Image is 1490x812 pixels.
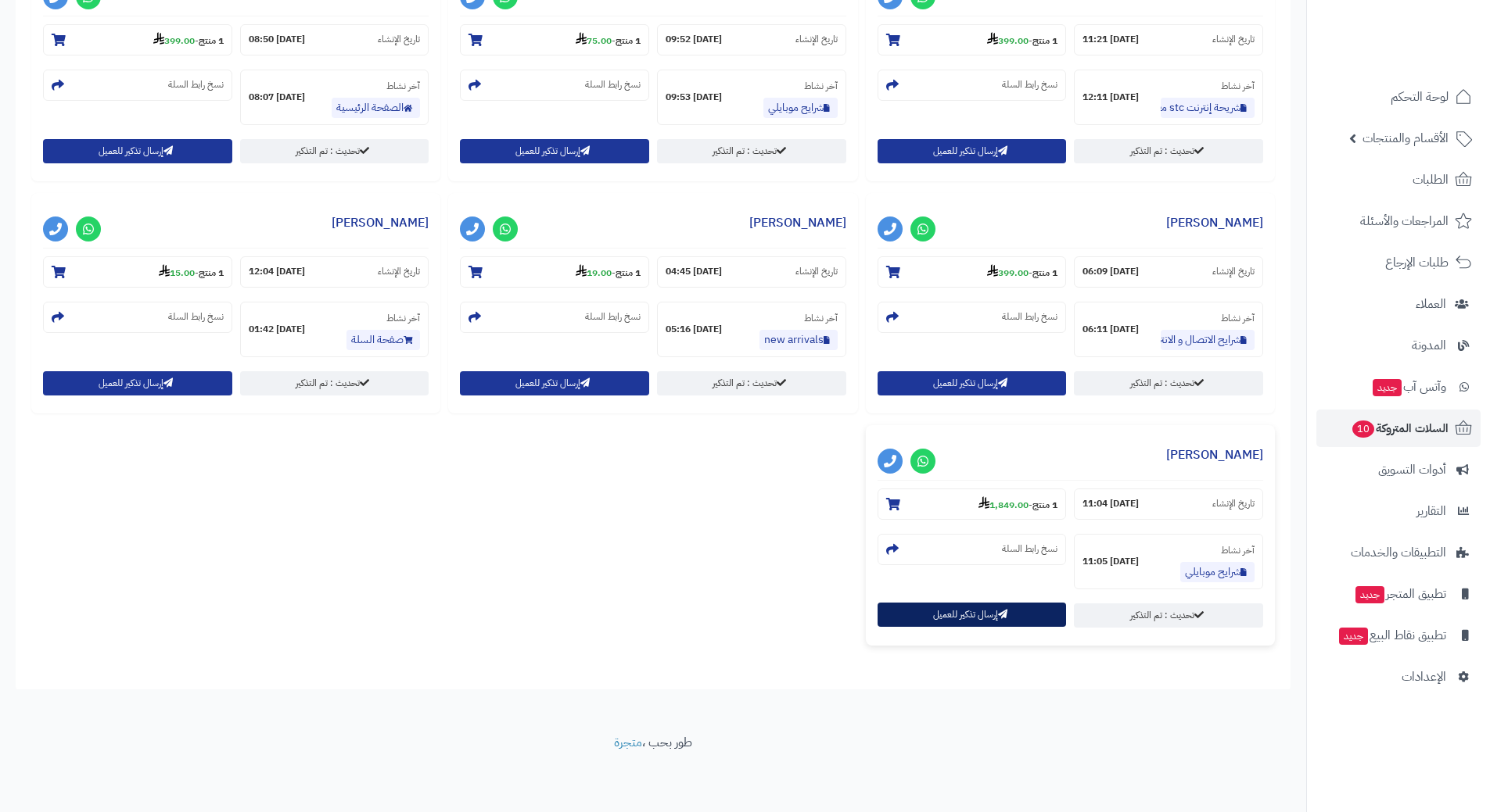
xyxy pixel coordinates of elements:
[1352,420,1376,438] span: 10
[1221,79,1255,93] small: آخر نشاط
[460,70,649,101] section: نسخ رابط السلة
[199,266,224,280] strong: 1 منتج
[1354,583,1446,605] span: تطبيق المتجر
[978,496,1057,512] small: -
[43,70,232,101] section: نسخ رابط السلة
[576,264,641,280] small: -
[1002,78,1057,91] small: نسخ رابط السلة
[1082,91,1139,104] strong: [DATE] 12:11
[1082,497,1139,510] strong: [DATE] 11:04
[1082,555,1139,568] strong: [DATE] 11:05
[43,371,232,395] button: إرسال تذكير للعميل
[153,32,224,48] small: -
[878,488,1067,520] section: 1 منتج-1,849.00
[1316,492,1481,530] a: التقارير
[460,371,649,395] button: إرسال تذكير للعميل
[1316,575,1481,613] a: تطبيق المتجرجديد
[1412,334,1446,356] span: المدونة
[1378,459,1446,481] span: أدوات التسويق
[1416,500,1446,522] span: التقارير
[1180,562,1255,582] a: شرايح موبايلي
[987,34,1029,48] strong: 399.00
[386,79,420,93] small: آخر نشاط
[1316,534,1481,571] a: التطبيقات والخدمات
[987,32,1057,48] small: -
[332,213,429,232] a: [PERSON_NAME]
[1351,417,1449,439] span: السلات المتروكة
[616,34,641,48] strong: 1 منتج
[1371,376,1446,398] span: وآتس آب
[332,98,420,118] a: الصفحة الرئيسية
[657,139,846,163] a: تحديث : تم التذكير
[1316,410,1481,447] a: السلات المتروكة10
[1082,33,1139,46] strong: [DATE] 11:21
[1402,666,1446,688] span: الإعدادات
[585,310,641,324] small: نسخ رابط السلة
[460,139,649,163] button: إرسال تذكير للعميل
[1082,265,1139,278] strong: [DATE] 06:09
[1074,139,1263,163] a: تحديث : تم التذكير
[346,330,420,350] a: صفحة السلة
[1221,543,1255,557] small: آخر نشاط
[378,265,420,278] small: تاريخ الإنشاء
[749,213,846,232] a: [PERSON_NAME]
[878,139,1067,163] button: إرسال تذكير للعميل
[878,371,1067,395] button: إرسال تذكير للعميل
[1339,628,1368,645] span: جديد
[1316,161,1481,199] a: الطلبات
[987,266,1029,280] strong: 399.00
[1082,323,1139,336] strong: [DATE] 06:11
[576,34,612,48] strong: 75.00
[249,91,305,104] strong: [DATE] 08:07
[460,24,649,55] section: 1 منتج-75.00
[159,266,195,280] strong: 15.00
[1074,603,1263,628] a: تحديث : تم التذكير
[878,302,1067,333] section: نسخ رابط السلة
[616,266,641,280] strong: 1 منتج
[240,139,429,163] a: تحديث : تم التذكير
[795,33,838,46] small: تاريخ الإنشاء
[1316,451,1481,488] a: أدوات التسويق
[1351,542,1446,563] span: التطبيقات والخدمات
[249,323,305,336] strong: [DATE] 01:42
[1385,252,1449,274] span: طلبات الإرجاع
[763,98,838,118] a: شرايح موبايلي
[1002,310,1057,324] small: نسخ رابط السلة
[1337,624,1446,646] span: تطبيق نقاط البيع
[1391,86,1449,108] span: لوحة التحكم
[43,302,232,333] section: نسخ رابط السلة
[168,310,224,324] small: نسخ رابط السلة
[1212,497,1255,510] small: تاريخ الإنشاء
[460,256,649,288] section: 1 منتج-19.00
[1166,445,1263,464] a: [PERSON_NAME]
[657,371,846,395] a: تحديث : تم التذكير
[199,34,224,48] strong: 1 منتج
[1032,266,1057,280] strong: 1 منتج
[1316,244,1481,281] a: طلبات الإرجاع
[1316,202,1481,240] a: المراجعات والأسئلة
[1384,13,1475,46] img: logo-2.png
[1373,379,1402,396] span: جديد
[1316,617,1481,654] a: تطبيق نقاط البيعجديد
[1416,293,1446,315] span: العملاء
[576,32,641,48] small: -
[1413,169,1449,191] span: الطلبات
[878,256,1067,288] section: 1 منتج-399.00
[460,302,649,333] section: نسخ رابط السلة
[43,24,232,55] section: 1 منتج-399.00
[240,371,429,395] a: تحديث : تم التذكير
[666,265,722,278] strong: [DATE] 04:45
[804,311,838,325] small: آخر نشاط
[878,603,1067,627] button: إرسال تذكير للعميل
[666,33,722,46] strong: [DATE] 09:52
[1355,586,1384,603] span: جديد
[43,139,232,163] button: إرسال تذكير للعميل
[378,33,420,46] small: تاريخ الإنشاء
[153,34,195,48] strong: 399.00
[759,330,838,350] a: new arrivals
[1161,330,1255,350] a: شرايح الاتصال و الانترنت والشحن
[666,91,722,104] strong: [DATE] 09:53
[386,311,420,325] small: آخر نشاط
[614,733,642,752] a: متجرة
[1161,98,1255,118] a: شريحة إنترنت stc مفتوح التحميل مدة 3 شهور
